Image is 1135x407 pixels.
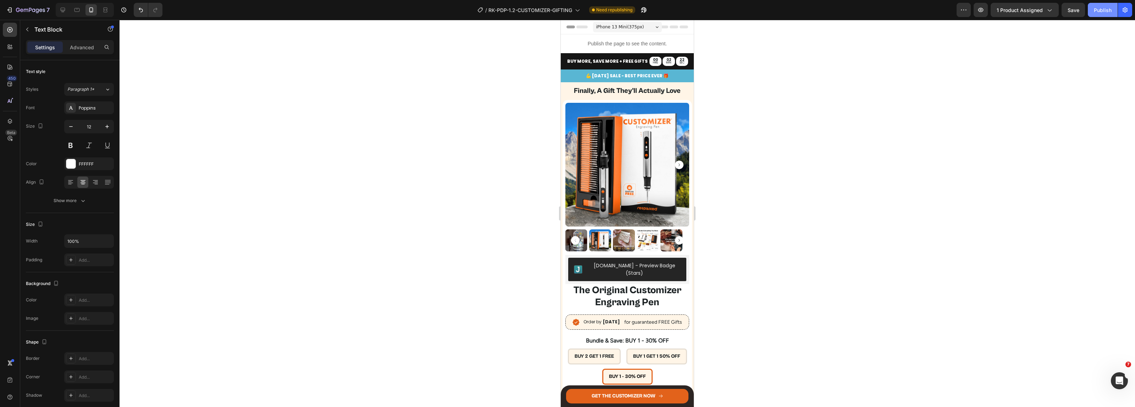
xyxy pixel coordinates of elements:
[1088,3,1118,17] button: Publish
[1062,3,1085,17] button: Save
[26,105,35,111] div: Font
[64,83,114,96] button: Paragraph 1*
[79,356,112,362] div: Add...
[26,86,38,93] div: Styles
[26,238,38,244] div: Width
[79,257,112,263] div: Add...
[991,3,1059,17] button: 1 product assigned
[488,6,572,14] span: RK-PDP-1.2-CUSTOMIZER-GIFTING
[54,197,87,204] div: Show more
[79,392,112,399] div: Add...
[26,220,45,229] div: Size
[79,161,112,167] div: FFFFFF
[26,178,46,187] div: Align
[35,44,55,51] p: Settings
[34,25,95,34] p: Text Block
[485,6,487,14] span: /
[46,6,50,14] p: 7
[79,297,112,303] div: Add...
[3,3,53,17] button: 7
[26,315,38,322] div: Image
[1094,6,1112,14] div: Publish
[26,122,45,131] div: Size
[1111,372,1128,389] iframe: Intercom live chat
[65,235,113,247] input: Auto
[26,161,37,167] div: Color
[79,316,112,322] div: Add...
[997,6,1043,14] span: 1 product assigned
[26,279,60,289] div: Background
[26,68,45,75] div: Text style
[26,355,40,362] div: Border
[561,20,694,407] iframe: Design area
[70,44,94,51] p: Advanced
[26,374,40,380] div: Corner
[26,392,42,398] div: Shadow
[7,76,17,81] div: 450
[79,374,112,380] div: Add...
[26,194,114,207] button: Show more
[26,338,49,347] div: Shape
[26,297,37,303] div: Color
[79,105,112,111] div: Poppins
[1068,7,1079,13] span: Save
[1125,362,1131,367] span: 7
[67,86,94,93] span: Paragraph 1*
[5,130,17,135] div: Beta
[134,3,162,17] div: Undo/Redo
[26,257,42,263] div: Padding
[596,7,632,13] span: Need republishing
